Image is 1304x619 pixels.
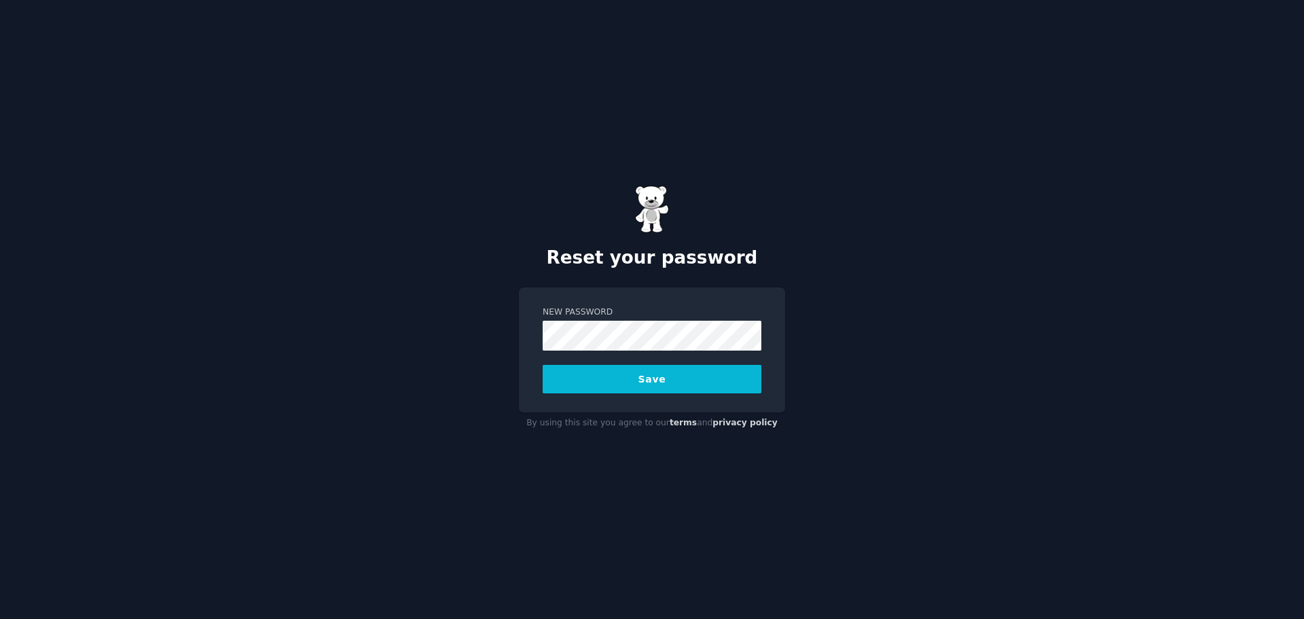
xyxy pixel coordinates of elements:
label: New Password [543,306,761,319]
button: Save [543,365,761,393]
a: privacy policy [712,418,778,427]
div: By using this site you agree to our and [519,412,785,434]
img: Gummy Bear [635,185,669,233]
h2: Reset your password [519,247,785,269]
a: terms [670,418,697,427]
